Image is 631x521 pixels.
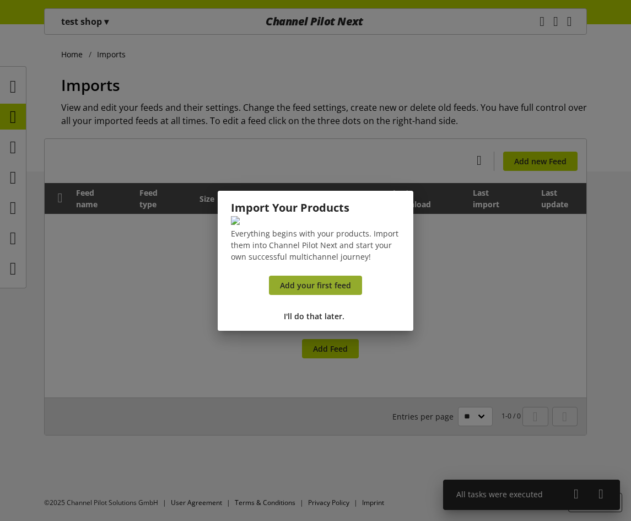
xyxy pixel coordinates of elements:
span: I'll do that later. [284,310,344,322]
span: Add your first feed [280,280,351,291]
a: Add your first feed [269,276,362,295]
button: I'll do that later. [277,307,355,326]
img: ce2b93688b7a4d1f15e5c669d171ab6f.svg [231,216,240,225]
p: Everything begins with your products. Import them into Channel Pilot Next and start your own succ... [231,228,400,262]
h1: Import Your Products [231,200,400,216]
